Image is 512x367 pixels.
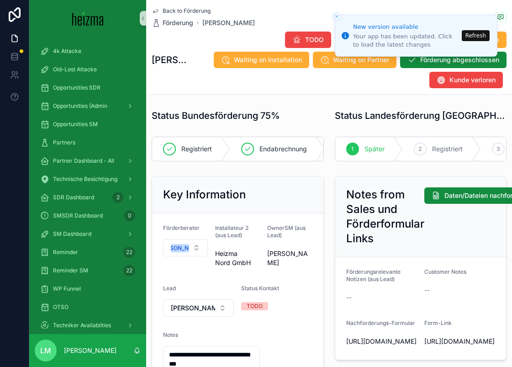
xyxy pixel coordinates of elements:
[35,134,141,151] a: Partners
[35,43,141,59] a: 4k Attacke
[53,102,107,110] span: Opportunities (Admin
[35,171,141,187] a: Technische Besichtigung
[53,303,69,311] span: OTSO
[35,116,141,133] a: Opportunities SM
[215,249,260,267] span: Heizma Nord GmbH
[163,18,193,27] span: Förderung
[163,239,208,256] button: Select Button
[335,109,507,122] h1: Status Landesförderung [GEOGRAPHIC_DATA]
[35,153,141,169] a: Partner Dashboard - All
[418,145,422,153] span: 2
[53,212,103,219] span: SMSDR Dashboard
[35,317,141,334] a: Techniker Availabilties
[449,75,496,85] span: Kunde verloren
[35,61,141,78] a: Old-Lost Attacke
[35,299,141,315] a: OTSO
[267,224,306,239] span: OwnerSM (aus Lead)
[267,249,312,267] span: [PERSON_NAME]
[124,210,135,221] div: 0
[285,32,331,48] button: TODO
[72,11,104,26] img: App logo
[346,337,417,346] span: [URL][DOMAIN_NAME]
[353,32,459,49] div: Your app has been updated. Click to load the latest changes
[53,230,91,238] span: SM Dashboard
[123,265,135,276] div: 22
[202,18,255,27] a: [PERSON_NAME]
[346,187,424,246] h2: Notes from Sales und Förderformular Links
[424,337,495,346] span: [URL][DOMAIN_NAME]
[171,303,215,313] span: [PERSON_NAME]
[420,55,499,64] span: Förderung abgeschlossen
[163,187,246,202] h2: Key Information
[64,346,116,355] p: [PERSON_NAME]
[163,299,234,317] button: Select Button
[346,293,352,302] span: --
[181,144,212,154] span: Registriert
[53,194,94,201] span: SDR Dashboard
[158,244,203,252] div: [PERSON_NAME]
[346,319,415,326] span: Nachforderungs-Formular
[35,226,141,242] a: SM Dashboard
[400,52,507,68] button: Förderung abgeschlossen
[215,224,248,239] span: Installateur 2 (aus Lead)
[163,331,178,338] span: Notes
[53,48,81,55] span: 4k Attacke
[313,52,396,68] button: Waiting on Partner
[163,224,200,231] span: Förderberater
[40,345,51,356] span: LM
[35,98,141,114] a: Opportunities (Admin
[424,268,466,275] span: Customer Notes
[346,268,401,282] span: Förderungsrelevante Notizen (aus Lead)
[496,145,500,153] span: 3
[462,30,490,41] button: Refresh
[259,144,307,154] span: Endabrechnung
[123,247,135,258] div: 22
[53,121,98,128] span: Opportunities SM
[29,37,146,334] div: scrollable content
[305,35,324,44] span: TODO
[152,109,280,122] h1: Status Bundesförderung 75%
[35,80,141,96] a: Opportunities SDR
[424,319,452,326] span: Form-Link
[53,249,78,256] span: Reminder
[432,144,463,154] span: Registriert
[241,285,279,292] span: Status Kontakt
[214,52,309,68] button: Waiting on Installation
[163,285,176,292] span: Lead
[53,84,100,91] span: Opportunities SDR
[351,145,354,153] span: 1
[53,157,114,165] span: Partner Dashboard - All
[35,244,141,261] a: Reminder22
[424,286,430,295] span: --
[429,72,503,88] button: Kunde verloren
[152,7,211,15] a: Back to Förderung
[152,18,193,27] a: Förderung
[53,176,117,183] span: Technische Besichtigung
[35,281,141,297] a: WP Funnel
[353,22,459,32] div: New version available
[53,322,111,329] span: Techniker Availabilties
[247,302,263,310] div: TODO
[53,66,97,73] span: Old-Lost Attacke
[163,7,211,15] span: Back to Förderung
[53,139,75,146] span: Partners
[53,267,88,274] span: Reminder SM
[333,55,389,64] span: Waiting on Partner
[332,12,341,21] button: Close toast
[152,53,190,66] h1: [PERSON_NAME]
[35,262,141,279] a: Reminder SM22
[53,285,81,293] span: WP Funnel
[364,144,385,154] span: Später
[112,192,123,203] div: 2
[35,207,141,224] a: SMSDR Dashboard0
[234,55,302,64] span: Waiting on Installation
[35,189,141,206] a: SDR Dashboard2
